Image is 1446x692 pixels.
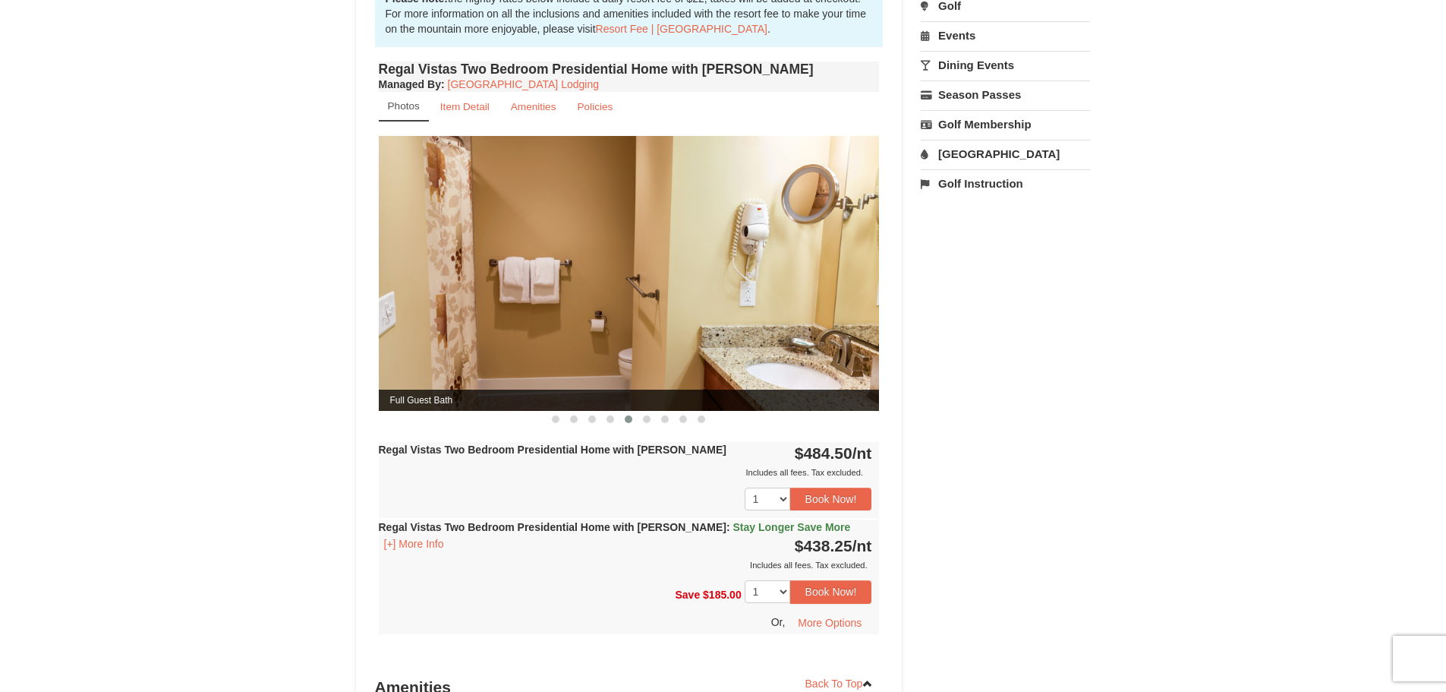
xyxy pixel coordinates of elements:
[440,101,490,112] small: Item Detail
[703,589,742,601] span: $185.00
[726,521,730,533] span: :
[788,611,871,634] button: More Options
[921,169,1090,197] a: Golf Instruction
[379,78,445,90] strong: :
[379,558,872,573] div: Includes all fees. Tax excluded.
[921,81,1090,109] a: Season Passes
[675,589,700,601] span: Save
[379,465,872,480] div: Includes all fees. Tax excluded.
[379,390,880,411] span: Full Guest Bath
[771,615,786,627] span: Or,
[379,444,726,456] strong: Regal Vistas Two Bedroom Presidential Home with [PERSON_NAME]
[921,21,1090,49] a: Events
[852,537,872,555] span: /nt
[790,488,872,510] button: Book Now!
[567,92,622,122] a: Policies
[852,444,872,462] span: /nt
[795,444,872,462] strong: $484.50
[577,101,613,112] small: Policies
[511,101,556,112] small: Amenities
[379,521,851,533] strong: Regal Vistas Two Bedroom Presidential Home with [PERSON_NAME]
[501,92,566,122] a: Amenities
[733,521,851,533] span: Stay Longer Save More
[921,51,1090,79] a: Dining Events
[379,536,449,552] button: [+] More Info
[921,110,1090,138] a: Golf Membership
[388,100,420,112] small: Photos
[596,23,767,35] a: Resort Fee | [GEOGRAPHIC_DATA]
[795,537,852,555] span: $438.25
[790,580,872,603] button: Book Now!
[921,140,1090,168] a: [GEOGRAPHIC_DATA]
[379,78,441,90] span: Managed By
[430,92,499,122] a: Item Detail
[448,78,599,90] a: [GEOGRAPHIC_DATA] Lodging
[379,62,880,77] h4: Regal Vistas Two Bedroom Presidential Home with [PERSON_NAME]
[379,92,429,122] a: Photos
[379,136,880,410] img: Full Guest Bath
